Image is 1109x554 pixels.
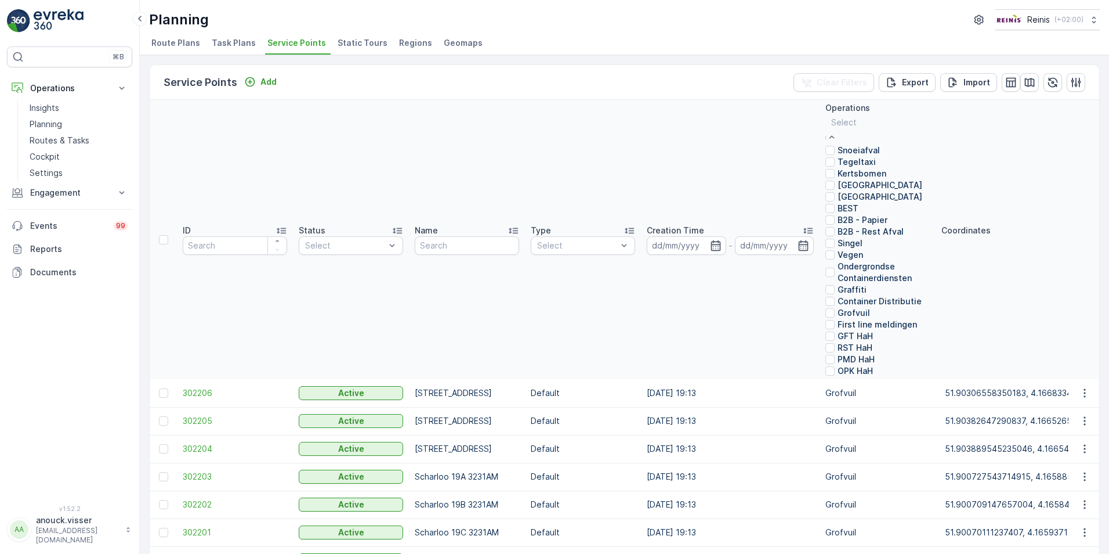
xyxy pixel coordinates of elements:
[838,296,922,307] p: Container Distributie
[647,236,726,255] input: dd/mm/yyyy
[25,149,132,165] a: Cockpit
[25,165,132,181] a: Settings
[838,354,875,365] p: PMD HaH
[641,491,820,519] td: [DATE] 19:13
[240,75,281,89] button: Add
[34,9,84,33] img: logo_light-DOdMpM7g.png
[825,102,870,114] p: Operations
[299,498,403,512] button: Active
[838,179,922,191] p: [GEOGRAPHIC_DATA]
[25,116,132,132] a: Planning
[838,307,870,319] p: Grofvuil
[531,499,635,510] p: Default
[537,240,617,251] p: Select
[825,387,930,399] p: Grofvuil
[10,520,28,539] div: AA
[838,156,876,168] p: Tegeltaxi
[817,77,867,88] p: Clear Filters
[641,519,820,546] td: [DATE] 19:13
[299,470,403,484] button: Active
[940,73,997,92] button: Import
[729,239,733,253] p: -
[825,499,930,510] p: Grofvuil
[7,261,132,284] a: Documents
[7,77,132,100] button: Operations
[641,463,820,491] td: [DATE] 19:13
[1054,15,1083,24] p: ( +02:00 )
[7,515,132,545] button: AAanouck.visser[EMAIL_ADDRESS][DOMAIN_NAME]
[941,225,991,236] p: Coordinates
[531,471,635,483] p: Default
[415,443,519,455] p: [STREET_ADDRESS]
[149,10,209,29] p: Planning
[945,527,1104,538] p: 51.90070111237407, 4.16593712766544
[838,249,863,261] p: Vegen
[531,225,551,236] p: Type
[183,471,287,483] a: 302203
[30,243,128,255] p: Reports
[879,73,936,92] button: Export
[305,240,385,251] p: Select
[36,526,119,545] p: [EMAIL_ADDRESS][DOMAIN_NAME]
[30,267,128,278] p: Documents
[299,414,403,428] button: Active
[30,151,60,163] p: Cockpit
[183,225,191,236] p: ID
[7,9,30,33] img: logo
[825,415,930,427] p: Grofvuil
[260,76,277,88] p: Add
[444,37,483,49] span: Geomaps
[735,236,814,255] input: dd/mm/yyyy
[838,319,917,330] p: First line meldingen
[945,415,1102,427] p: 51.90382647290837, 4.1665265252708
[7,238,132,261] a: Reports
[825,527,930,538] p: Grofvuil
[30,82,109,94] p: Operations
[159,388,168,398] div: Toggle Row Selected
[25,132,132,149] a: Routes & Tasks
[338,471,364,483] p: Active
[36,515,119,526] p: anouck.visser
[159,528,168,537] div: Toggle Row Selected
[415,415,519,427] p: [STREET_ADDRESS]
[838,342,872,354] p: RST HaH
[183,415,287,427] a: 302205
[7,214,132,238] a: Events99
[838,330,873,342] p: GFT HaH
[299,526,403,539] button: Active
[159,500,168,509] div: Toggle Row Selected
[825,443,930,455] p: Grofvuil
[838,226,904,238] p: B2B - Rest Afval
[7,181,132,204] button: Engagement
[183,443,287,455] a: 302204
[825,471,930,483] p: Grofvuil
[338,443,364,455] p: Active
[793,73,874,92] button: Clear Filters
[183,387,287,399] a: 302206
[415,387,519,399] p: [STREET_ADDRESS]
[159,444,168,454] div: Toggle Row Selected
[963,77,990,88] p: Import
[415,225,438,236] p: Name
[415,236,519,255] input: Search
[7,505,132,512] span: v 1.52.2
[30,135,89,146] p: Routes & Tasks
[183,499,287,510] a: 302202
[151,37,200,49] span: Route Plans
[838,214,887,226] p: B2B - Papier
[995,13,1023,26] img: Reinis-Logo-Vrijstaand_Tekengebied-1-copy2_aBO4n7j.png
[641,407,820,435] td: [DATE] 19:13
[531,415,635,427] p: Default
[116,221,125,231] p: 99
[531,387,635,399] p: Default
[338,499,364,510] p: Active
[299,442,403,456] button: Active
[838,284,867,296] p: Graffiti
[183,527,287,538] a: 302201
[838,365,873,377] p: OPK HaH
[647,225,704,236] p: Creation Time
[30,220,107,232] p: Events
[159,416,168,426] div: Toggle Row Selected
